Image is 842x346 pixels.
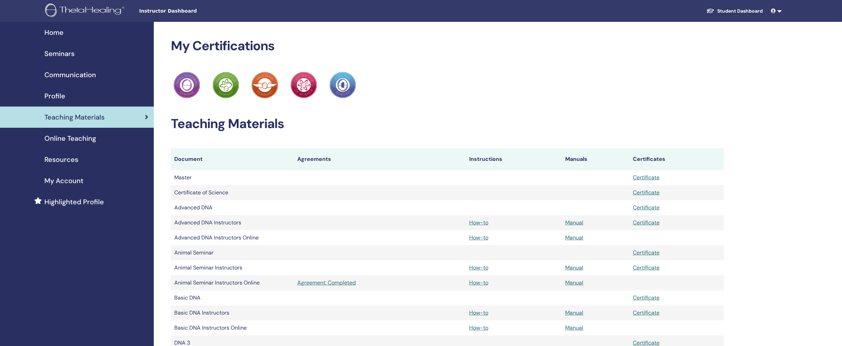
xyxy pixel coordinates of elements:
span: Resources [44,154,78,165]
a: Manual [565,324,583,331]
a: Manual [565,234,583,241]
a: How-to [469,219,488,226]
span: Home [44,27,64,38]
span: Teaching Materials [44,112,105,122]
a: Manual [565,279,583,286]
img: Practitioner [252,72,278,98]
a: Certificate [633,219,660,226]
a: Certificate [633,189,660,196]
th: Certificates [629,148,724,170]
td: Basic DNA Instructors Online [171,320,294,335]
td: Basic DNA Instructors [171,305,294,320]
td: Advanced DNA Instructors [171,215,294,230]
a: Certificate [633,309,660,316]
td: Advanced DNA Instructors Online [171,230,294,245]
a: Manual [565,309,583,316]
span: Online Teaching [44,133,96,143]
a: Student Dashboard [701,5,768,17]
span: Profile [44,91,65,101]
td: Master [171,170,294,185]
a: Certificate [633,174,660,181]
h2: My Certifications [171,38,724,54]
a: Certificate [633,294,660,301]
span: Instructor Dashboard [139,8,242,15]
a: How-to [469,264,488,271]
span: My Account [44,176,83,186]
img: Practitioner [213,72,239,98]
img: Practitioner [290,72,317,98]
a: Certificate [633,249,660,256]
img: logo.png [45,3,127,19]
td: Animal Seminar Instructors Online [171,275,294,290]
td: Advanced DNA [171,200,294,215]
td: Certificate of Science [171,185,294,200]
img: graduation-cap-white.svg [706,8,715,14]
a: Certificate [633,204,660,211]
th: Instructions [466,148,562,170]
img: Practitioner [329,72,356,98]
a: Manual [565,219,583,226]
a: How-to [469,279,488,286]
span: Communication [44,70,96,80]
th: Agreements [294,148,466,170]
a: Manual [565,264,583,271]
td: Animal Seminar [171,245,294,260]
a: Certificate [633,264,660,271]
span: Seminars [44,49,74,59]
h2: Teaching Materials [171,116,724,132]
a: Agreement: Completed [297,279,462,287]
td: Animal Seminar Instructors [171,260,294,275]
th: Manuals [562,148,629,170]
a: How-to [469,234,488,241]
span: Highlighted Profile [44,197,104,207]
a: How-to [469,324,488,331]
img: Practitioner [174,72,200,98]
a: How-to [469,309,488,316]
td: Basic DNA [171,290,294,305]
th: Document [171,148,294,170]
